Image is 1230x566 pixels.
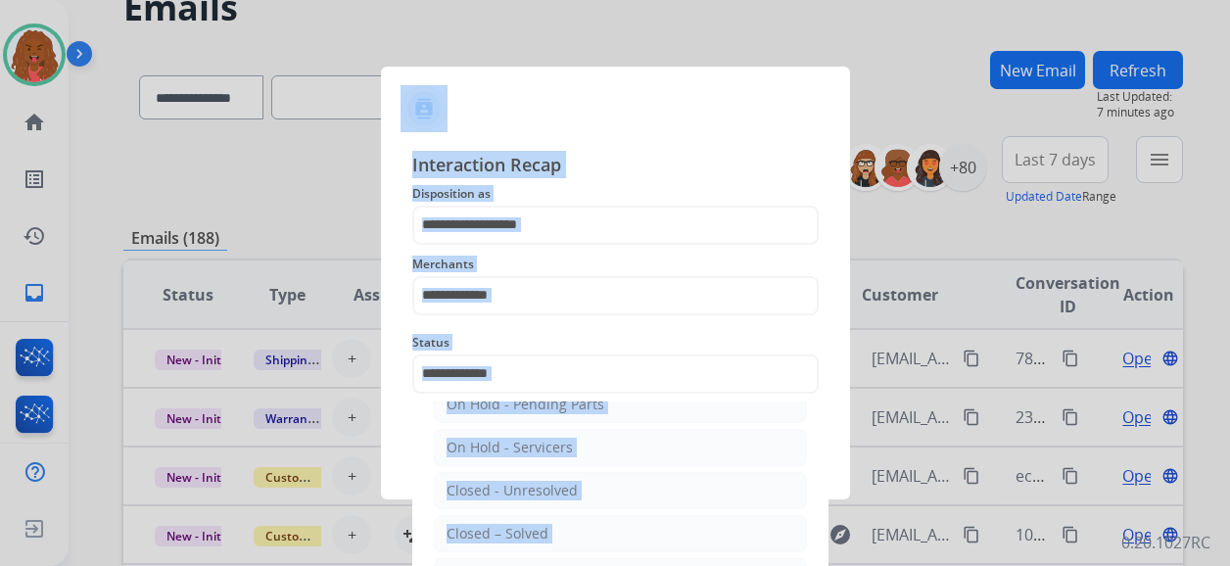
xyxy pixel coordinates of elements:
[401,85,448,132] img: contactIcon
[1121,531,1210,554] p: 0.20.1027RC
[412,253,819,276] span: Merchants
[412,151,819,182] span: Interaction Recap
[412,182,819,206] span: Disposition as
[412,331,819,354] span: Status
[447,481,578,500] div: Closed - Unresolved
[447,395,604,414] div: On Hold - Pending Parts
[447,438,573,457] div: On Hold - Servicers
[447,524,548,543] div: Closed – Solved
